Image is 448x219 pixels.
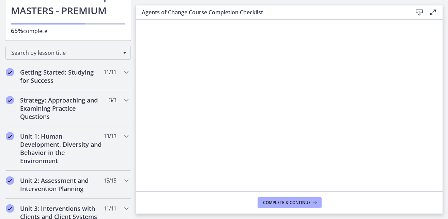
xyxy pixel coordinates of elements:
[20,68,103,84] h2: Getting Started: Studying for Success
[258,197,322,208] button: Complete & continue
[20,96,103,121] h2: Strategy: Approaching and Examining Practice Questions
[20,132,103,165] h2: Unit 1: Human Development, Diversity and Behavior in the Environment
[263,200,311,205] span: Complete & continue
[5,46,131,60] div: Search by lesson title
[20,176,103,193] h2: Unit 2: Assessment and Intervention Planning
[11,27,23,35] span: 65%
[142,8,402,16] h3: Agents of Change Course Completion Checklist
[11,27,125,35] p: complete
[6,132,14,140] i: Completed
[6,68,14,76] i: Completed
[6,204,14,213] i: Completed
[11,49,120,57] span: Search by lesson title
[6,176,14,185] i: Completed
[6,96,14,104] i: Completed
[109,96,116,104] span: 3 / 3
[104,176,116,185] span: 15 / 15
[104,204,116,213] span: 11 / 11
[104,68,116,76] span: 11 / 11
[104,132,116,140] span: 13 / 13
